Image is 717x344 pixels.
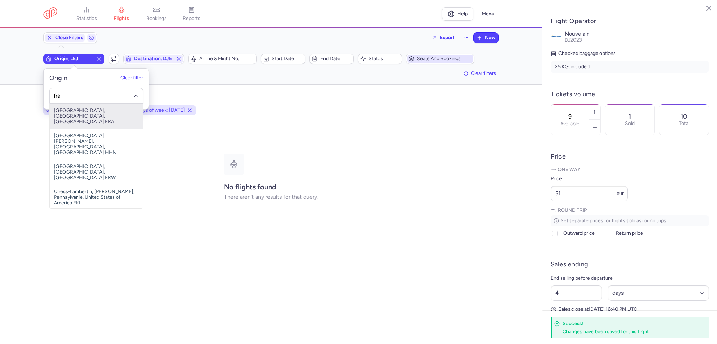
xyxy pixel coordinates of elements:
button: End date [309,54,354,64]
button: Seats and bookings [406,54,474,64]
p: There aren't any results for that query. [224,194,318,200]
span: reports [183,15,200,22]
p: End selling before departure [551,274,709,282]
span: Seats and bookings [417,56,472,62]
a: bookings [139,6,174,22]
span: Origin, LEJ [54,56,93,62]
input: ## [551,285,602,301]
button: Start date [261,54,305,64]
span: Close Filters [55,35,83,41]
p: 1 [628,113,631,120]
button: New [474,33,498,43]
button: Status [358,54,402,64]
input: Outward price [552,231,558,236]
p: Total [679,121,689,126]
button: Clear filter [120,75,143,81]
span: End date [320,56,351,62]
button: Export [428,32,459,43]
p: Sales close at [551,306,709,313]
p: Set separate prices for flights sold as round trips. [551,215,709,226]
span: Help [457,11,468,16]
input: Return price [605,231,610,236]
a: statistics [69,6,104,22]
span: origin: LEJ [46,107,69,114]
label: Price [551,175,628,183]
h5: Origin [49,74,68,82]
span: statistics [76,15,97,22]
span: Export [440,35,455,40]
span: eur [617,190,624,196]
button: Origin, LEJ [43,54,104,64]
h4: Sales ending [551,260,588,268]
button: Airline & Flight No. [188,54,257,64]
span: Clear filters [471,71,496,76]
span: bookings [146,15,167,22]
span: BJ2023 [565,37,582,43]
button: Clear filters [461,68,499,79]
button: Destination, DJE [123,54,184,64]
span: Outward price [563,229,595,238]
label: Available [560,121,579,127]
span: Chess-Lambertin, [PERSON_NAME], Pennsylvanie, United States of America FKL [50,185,143,210]
span: Destination, DJE [134,56,173,62]
p: Round trip [551,207,709,214]
strong: No flights found [224,183,276,191]
span: days of week: [DATE] [138,107,185,114]
span: Status [369,56,399,62]
p: Sold [625,121,635,126]
span: flights [114,15,129,22]
input: -searchbox [54,92,139,99]
h4: Price [551,153,709,161]
div: Changes have been saved for this flight. [563,328,694,335]
strong: [DATE] 16:40 PM UTC [589,306,637,312]
span: [GEOGRAPHIC_DATA], [GEOGRAPHIC_DATA], [GEOGRAPHIC_DATA] FRW [50,160,143,185]
li: 25 KG, included [551,61,709,73]
span: Return price [616,229,643,238]
a: reports [174,6,209,22]
img: Nouvelair logo [551,31,562,42]
p: Nouvelair [565,31,709,37]
h4: Tickets volume [551,90,709,98]
h5: Checked baggage options [551,49,709,58]
span: [GEOGRAPHIC_DATA][PERSON_NAME], [GEOGRAPHIC_DATA], [GEOGRAPHIC_DATA] HHN [50,129,143,160]
input: --- [551,186,628,201]
p: 10 [681,113,687,120]
h4: Flight Operator [551,17,709,25]
a: Help [442,7,473,21]
h4: Success! [563,320,694,327]
span: New [485,35,495,41]
span: Airline & Flight No. [199,56,254,62]
a: CitizenPlane red outlined logo [43,7,57,20]
button: Menu [478,7,499,21]
a: flights [104,6,139,22]
span: [GEOGRAPHIC_DATA], [GEOGRAPHIC_DATA], [GEOGRAPHIC_DATA] FRA [50,104,143,129]
button: Close Filters [44,33,86,43]
p: One way [551,166,709,173]
span: Start date [272,56,302,62]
